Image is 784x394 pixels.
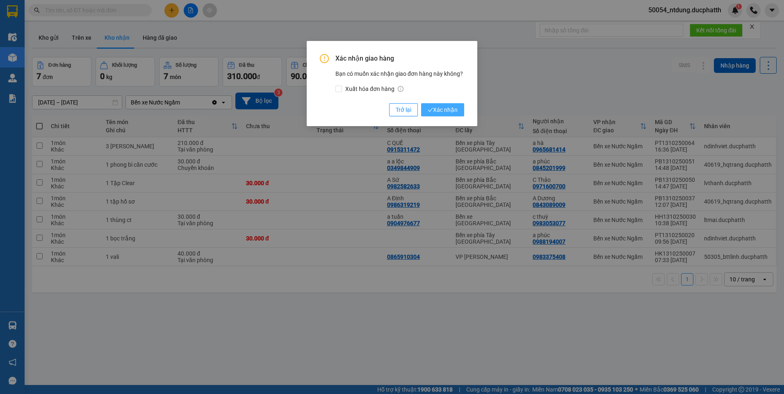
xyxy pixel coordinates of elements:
[389,103,418,116] button: Trở lại
[342,84,407,93] span: Xuất hóa đơn hàng
[320,54,329,63] span: exclamation-circle
[428,107,433,113] span: check
[335,54,464,63] span: Xác nhận giao hàng
[421,103,464,116] button: checkXác nhận
[428,105,458,114] span: Xác nhận
[396,105,411,114] span: Trở lại
[398,86,403,92] span: info-circle
[335,69,464,93] div: Bạn có muốn xác nhận giao đơn hàng này không?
